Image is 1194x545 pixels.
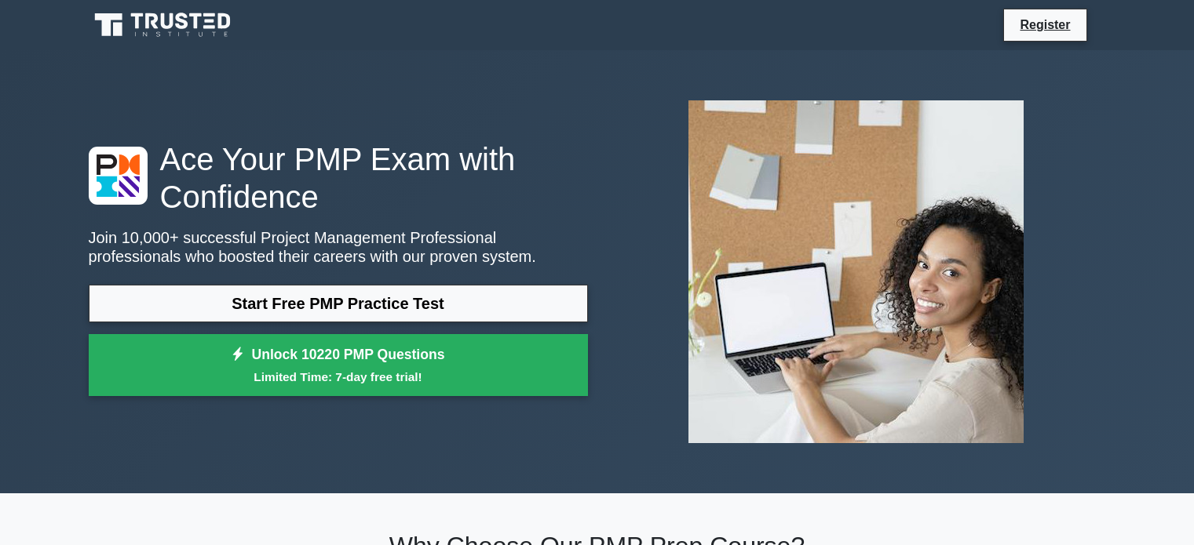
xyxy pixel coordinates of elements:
[1010,15,1079,35] a: Register
[108,368,568,386] small: Limited Time: 7-day free trial!
[89,228,588,266] p: Join 10,000+ successful Project Management Professional professionals who boosted their careers w...
[89,334,588,397] a: Unlock 10220 PMP QuestionsLimited Time: 7-day free trial!
[89,140,588,216] h1: Ace Your PMP Exam with Confidence
[89,285,588,322] a: Start Free PMP Practice Test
